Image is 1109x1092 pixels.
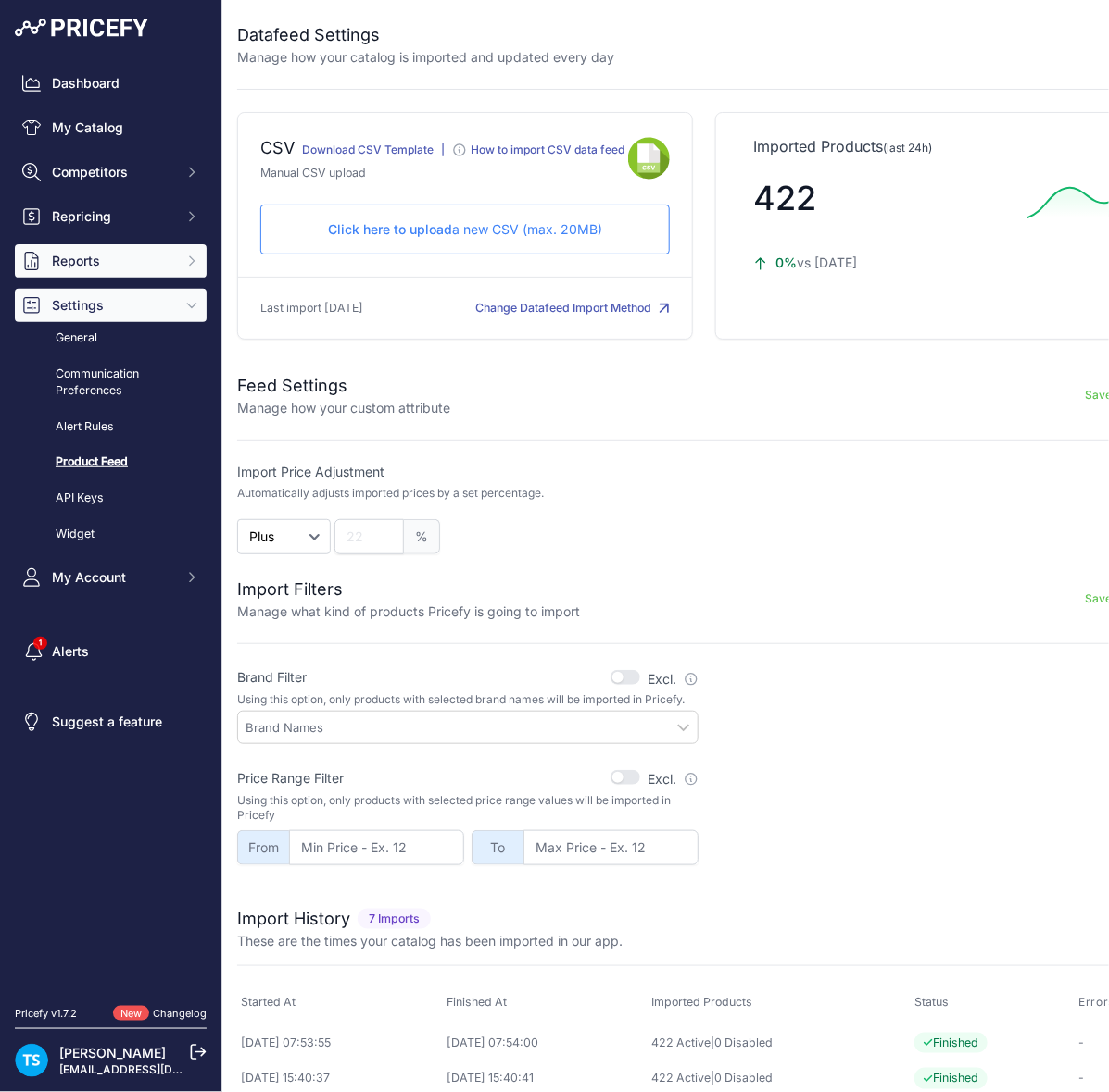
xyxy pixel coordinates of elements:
span: (last 24h) [883,141,932,155]
span: Reports [52,252,173,270]
p: Using this option, only products with selected price range values will be imported in Pricefy [237,793,699,823]
a: 0 Disabled [714,1036,773,1049]
a: 422 Active [651,1071,711,1085]
label: Brand Filter [237,668,307,687]
a: Product Feed [15,446,207,478]
a: Dashboard [15,67,207,100]
label: Import Price Adjustment [237,463,699,481]
h2: Import History [237,906,350,932]
span: Started At [241,995,296,1009]
a: 0 Disabled [714,1071,773,1085]
a: How to import CSV data feed [452,146,624,160]
button: Competitors [15,155,207,189]
td: | [648,1024,911,1061]
a: Download CSV Template [302,143,434,156]
p: a new CSV (max. 20MB) [276,220,654,239]
label: Excl. [648,670,699,689]
span: Finished [914,1068,988,1089]
div: Pricefy v1.7.2 [15,1006,77,1022]
button: Repricing [15,200,207,233]
input: Max Price - Ex. 12 [523,830,699,865]
span: Competitors [52,163,173,181]
a: [EMAIL_ADDRESS][DOMAIN_NAME] [59,1062,253,1076]
span: Finished At [447,995,508,1009]
span: % [404,519,440,554]
p: Automatically adjusts imported prices by a set percentage. [237,486,544,501]
a: 422 Active [651,1036,711,1049]
span: Click here to upload [328,221,452,237]
label: Price Range Filter [237,769,344,788]
a: Alerts [15,635,207,668]
div: | [441,143,445,165]
img: Pricefy Logo [15,19,148,37]
span: Settings [52,296,173,315]
button: Settings [15,289,207,322]
a: Widget [15,518,207,551]
p: Last import [DATE] [260,300,363,317]
label: Excl. [648,770,699,788]
span: 7 Imports [358,909,431,930]
span: Finished [914,1033,988,1054]
a: Alert Rules [15,411,207,443]
a: [PERSON_NAME] [59,1045,166,1061]
p: Manage how your custom attribute [237,399,450,417]
h2: Import Filters [237,577,580,602]
p: Using this option, only products with selected brand names will be imported in Pricefy. [237,692,699,707]
p: Manage what kind of products Pricefy is going to import [237,602,580,621]
input: Brand Names [246,719,698,736]
a: API Keys [15,482,207,515]
button: My Account [15,561,207,594]
a: Changelog [153,1007,207,1020]
h2: Datafeed Settings [237,22,614,48]
td: [DATE] 07:54:00 [444,1024,649,1061]
div: CSV [260,135,295,165]
a: Communication Preferences [15,358,207,407]
h2: Feed Settings [237,373,450,399]
span: To [472,830,523,865]
p: These are the times your catalog has been imported in our app. [237,932,623,950]
span: Status [914,995,949,1009]
span: Imported Products [651,995,752,1009]
div: How to import CSV data feed [471,143,624,157]
p: vs [DATE] [753,254,1013,272]
a: My Catalog [15,111,207,144]
a: General [15,322,207,354]
span: New [113,1006,149,1022]
input: Min Price - Ex. 12 [289,830,464,865]
button: Change Datafeed Import Method [475,300,670,317]
a: Suggest a feature [15,705,207,738]
span: From [237,830,289,865]
p: Manual CSV upload [260,165,628,182]
span: My Account [52,568,173,587]
input: 22 [334,519,404,554]
td: [DATE] 07:53:55 [237,1024,444,1061]
span: Repricing [52,207,173,226]
button: Reports [15,244,207,278]
span: 422 [753,178,816,218]
span: 0% [775,254,797,270]
nav: Sidebar [15,67,207,984]
p: Manage how your catalog is imported and updated every day [237,48,614,67]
